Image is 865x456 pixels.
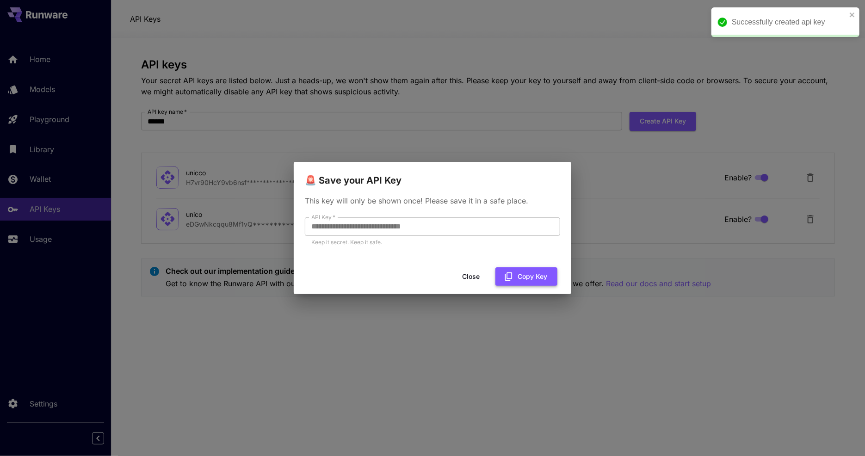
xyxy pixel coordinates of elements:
[495,267,557,286] button: Copy Key
[849,11,856,18] button: close
[294,162,571,188] h2: 🚨 Save your API Key
[311,238,554,247] p: Keep it secret. Keep it safe.
[450,267,492,286] button: Close
[305,195,560,206] p: This key will only be shown once! Please save it in a safe place.
[732,17,846,28] div: Successfully created api key
[311,213,335,221] label: API Key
